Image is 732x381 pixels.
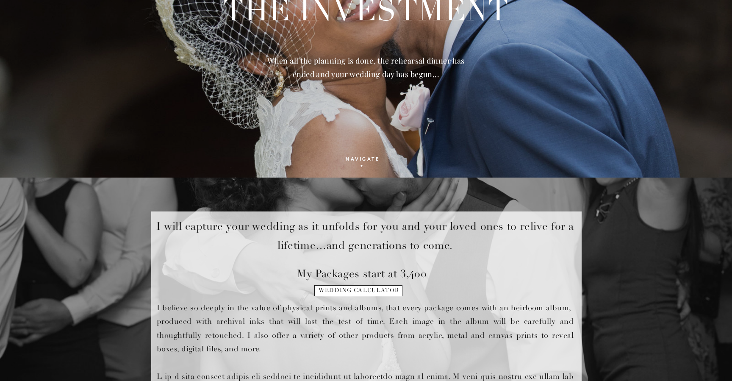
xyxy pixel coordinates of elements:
[263,54,469,90] h2: When all the planning is done, the rehearsal dinner has ended and your wedding day has begun...
[316,287,402,299] a: wedding calculator
[337,154,389,165] a: navigate
[153,217,577,252] h3: I will capture your wedding as it unfolds for you and your loved ones to relive for a lifetime…an...
[297,264,434,281] p: My Packages start at 3,400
